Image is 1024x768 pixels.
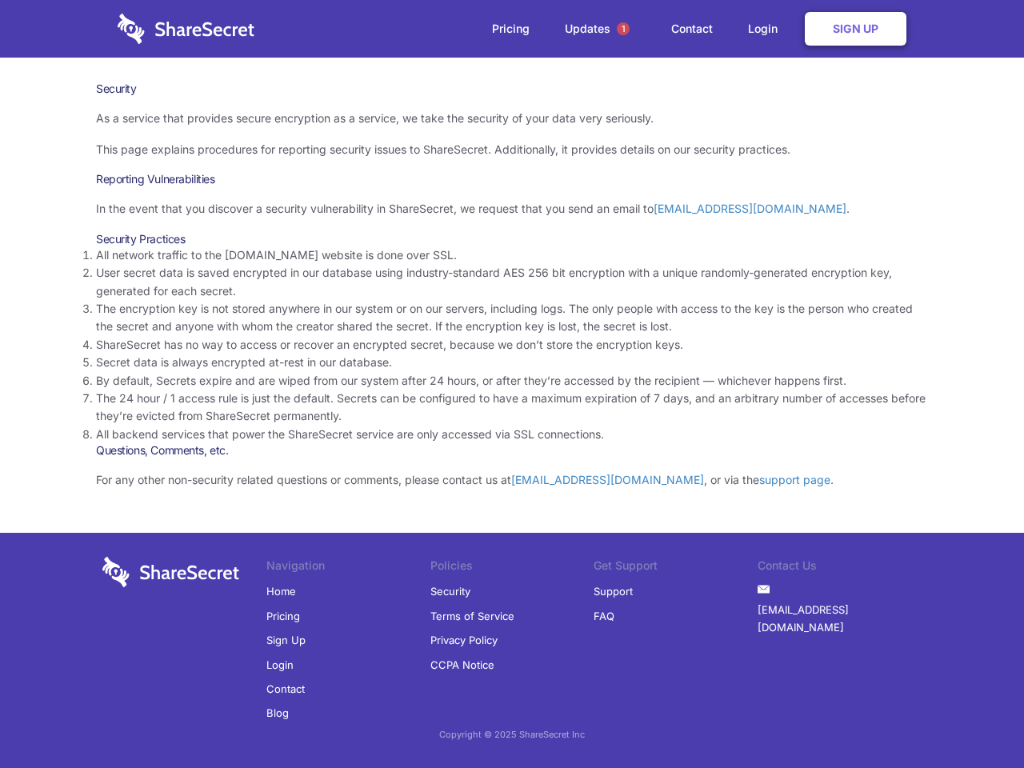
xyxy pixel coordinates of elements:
[96,264,928,300] li: User secret data is saved encrypted in our database using industry-standard AES 256 bit encryptio...
[617,22,630,35] span: 1
[430,628,498,652] a: Privacy Policy
[758,598,922,640] a: [EMAIL_ADDRESS][DOMAIN_NAME]
[96,336,928,354] li: ShareSecret has no way to access or recover an encrypted secret, because we don’t store the encry...
[96,390,928,426] li: The 24 hour / 1 access rule is just the default. Secrets can be configured to have a maximum expi...
[758,557,922,579] li: Contact Us
[96,82,928,96] h1: Security
[96,141,928,158] p: This page explains procedures for reporting security issues to ShareSecret. Additionally, it prov...
[96,246,928,264] li: All network traffic to the [DOMAIN_NAME] website is done over SSL.
[430,604,514,628] a: Terms of Service
[476,4,546,54] a: Pricing
[511,473,704,486] a: [EMAIL_ADDRESS][DOMAIN_NAME]
[96,300,928,336] li: The encryption key is not stored anywhere in our system or on our servers, including logs. The on...
[96,471,928,489] p: For any other non-security related questions or comments, please contact us at , or via the .
[732,4,802,54] a: Login
[96,110,928,127] p: As a service that provides secure encryption as a service, we take the security of your data very...
[655,4,729,54] a: Contact
[594,579,633,603] a: Support
[96,372,928,390] li: By default, Secrets expire and are wiped from our system after 24 hours, or after they’re accesse...
[266,579,296,603] a: Home
[266,604,300,628] a: Pricing
[266,628,306,652] a: Sign Up
[96,354,928,371] li: Secret data is always encrypted at-rest in our database.
[266,653,294,677] a: Login
[266,677,305,701] a: Contact
[430,653,494,677] a: CCPA Notice
[102,557,239,587] img: logo-wordmark-white-trans-d4663122ce5f474addd5e946df7df03e33cb6a1c49d2221995e7729f52c070b2.svg
[654,202,846,215] a: [EMAIL_ADDRESS][DOMAIN_NAME]
[96,172,928,186] h3: Reporting Vulnerabilities
[266,701,289,725] a: Blog
[96,443,928,458] h3: Questions, Comments, etc.
[594,604,614,628] a: FAQ
[594,557,758,579] li: Get Support
[118,14,254,44] img: logo-wordmark-white-trans-d4663122ce5f474addd5e946df7df03e33cb6a1c49d2221995e7729f52c070b2.svg
[430,557,594,579] li: Policies
[96,200,928,218] p: In the event that you discover a security vulnerability in ShareSecret, we request that you send ...
[96,232,928,246] h3: Security Practices
[266,557,430,579] li: Navigation
[96,426,928,443] li: All backend services that power the ShareSecret service are only accessed via SSL connections.
[759,473,830,486] a: support page
[805,12,906,46] a: Sign Up
[430,579,470,603] a: Security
